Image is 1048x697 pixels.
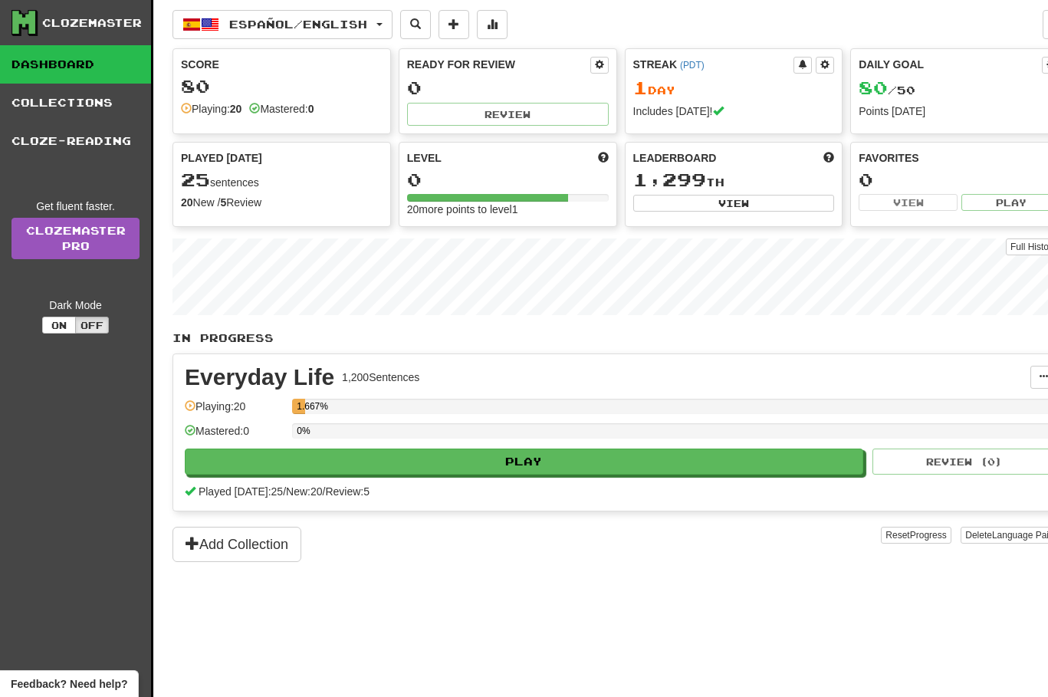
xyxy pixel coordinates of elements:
[181,101,241,117] div: Playing:
[633,57,794,72] div: Streak
[181,169,210,190] span: 25
[11,199,140,214] div: Get fluent faster.
[230,103,242,115] strong: 20
[823,150,834,166] span: This week in points, UTC
[407,78,609,97] div: 0
[407,103,609,126] button: Review
[297,399,304,414] div: 1.667%
[172,527,301,562] button: Add Collection
[229,18,367,31] span: Español / English
[185,399,284,424] div: Playing: 20
[477,10,508,39] button: More stats
[633,104,835,119] div: Includes [DATE]!
[633,169,706,190] span: 1,299
[42,317,76,334] button: On
[859,194,958,211] button: View
[11,298,140,313] div: Dark Mode
[407,202,609,217] div: 20 more points to level 1
[633,170,835,190] div: th
[859,77,888,98] span: 80
[181,77,383,96] div: 80
[859,84,915,97] span: / 50
[407,170,609,189] div: 0
[286,485,322,498] span: New: 20
[185,423,284,449] div: Mastered: 0
[185,449,863,475] button: Play
[325,485,370,498] span: Review: 5
[633,195,835,212] button: View
[199,485,283,498] span: Played [DATE]: 25
[633,78,835,98] div: Day
[633,150,717,166] span: Leaderboard
[910,530,947,541] span: Progress
[249,101,314,117] div: Mastered:
[283,485,286,498] span: /
[881,527,951,544] button: ResetProgress
[859,57,1042,74] div: Daily Goal
[181,170,383,190] div: sentences
[400,10,431,39] button: Search sentences
[181,150,262,166] span: Played [DATE]
[308,103,314,115] strong: 0
[11,218,140,259] a: ClozemasterPro
[633,77,648,98] span: 1
[42,15,142,31] div: Clozemaster
[407,150,442,166] span: Level
[181,57,383,72] div: Score
[439,10,469,39] button: Add sentence to collection
[323,485,326,498] span: /
[220,196,226,209] strong: 5
[185,366,334,389] div: Everyday Life
[680,60,705,71] a: (PDT)
[75,317,109,334] button: Off
[407,57,590,72] div: Ready for Review
[11,676,127,692] span: Open feedback widget
[172,10,393,39] button: Español/English
[342,370,419,385] div: 1,200 Sentences
[181,196,193,209] strong: 20
[181,195,383,210] div: New / Review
